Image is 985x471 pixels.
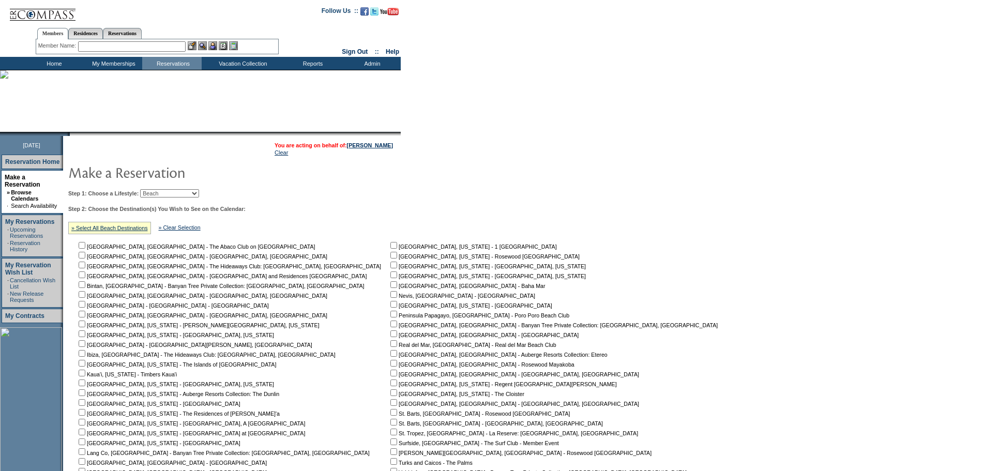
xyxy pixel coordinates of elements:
[388,253,580,260] nobr: [GEOGRAPHIC_DATA], [US_STATE] - Rosewood [GEOGRAPHIC_DATA]
[23,57,83,70] td: Home
[388,391,524,397] nobr: [GEOGRAPHIC_DATA], [US_STATE] - The Cloister
[77,460,267,466] nobr: [GEOGRAPHIC_DATA], [GEOGRAPHIC_DATA] - [GEOGRAPHIC_DATA]
[388,401,639,407] nobr: [GEOGRAPHIC_DATA], [GEOGRAPHIC_DATA] - [GEOGRAPHIC_DATA], [GEOGRAPHIC_DATA]
[388,430,638,436] nobr: St. Tropez, [GEOGRAPHIC_DATA] - La Reserve: [GEOGRAPHIC_DATA], [GEOGRAPHIC_DATA]
[322,6,358,19] td: Follow Us ::
[77,381,274,387] nobr: [GEOGRAPHIC_DATA], [US_STATE] - [GEOGRAPHIC_DATA], [US_STATE]
[5,312,44,320] a: My Contracts
[7,226,9,239] td: ·
[68,28,103,39] a: Residences
[77,411,280,417] nobr: [GEOGRAPHIC_DATA], [US_STATE] - The Residences of [PERSON_NAME]'a
[388,293,535,299] nobr: Nevis, [GEOGRAPHIC_DATA] - [GEOGRAPHIC_DATA]
[77,332,274,338] nobr: [GEOGRAPHIC_DATA], [US_STATE] - [GEOGRAPHIC_DATA], [US_STATE]
[341,57,401,70] td: Admin
[275,142,393,148] span: You are acting on behalf of:
[202,57,282,70] td: Vacation Collection
[77,293,327,299] nobr: [GEOGRAPHIC_DATA], [GEOGRAPHIC_DATA] - [GEOGRAPHIC_DATA], [GEOGRAPHIC_DATA]
[198,41,207,50] img: View
[10,240,40,252] a: Reservation History
[83,57,142,70] td: My Memberships
[388,352,608,358] nobr: [GEOGRAPHIC_DATA], [GEOGRAPHIC_DATA] - Auberge Resorts Collection: Etereo
[386,48,399,55] a: Help
[229,41,238,50] img: b_calculator.gif
[388,283,545,289] nobr: [GEOGRAPHIC_DATA], [GEOGRAPHIC_DATA] - Baha Mar
[219,41,228,50] img: Reservations
[77,420,305,427] nobr: [GEOGRAPHIC_DATA], [US_STATE] - [GEOGRAPHIC_DATA], A [GEOGRAPHIC_DATA]
[275,149,288,156] a: Clear
[388,460,473,466] nobr: Turks and Caicos - The Palms
[388,450,651,456] nobr: [PERSON_NAME][GEOGRAPHIC_DATA], [GEOGRAPHIC_DATA] - Rosewood [GEOGRAPHIC_DATA]
[77,371,177,377] nobr: Kaua'i, [US_STATE] - Timbers Kaua'i
[70,132,71,136] img: blank.gif
[77,263,381,269] nobr: [GEOGRAPHIC_DATA], [GEOGRAPHIC_DATA] - The Hideaways Club: [GEOGRAPHIC_DATA], [GEOGRAPHIC_DATA]
[347,142,393,148] a: [PERSON_NAME]
[103,28,142,39] a: Reservations
[388,332,579,338] nobr: [GEOGRAPHIC_DATA], [GEOGRAPHIC_DATA] - [GEOGRAPHIC_DATA]
[7,240,9,252] td: ·
[5,262,51,276] a: My Reservation Wish List
[159,224,201,231] a: » Clear Selection
[77,273,367,279] nobr: [GEOGRAPHIC_DATA], [GEOGRAPHIC_DATA] - [GEOGRAPHIC_DATA] and Residences [GEOGRAPHIC_DATA]
[10,291,43,303] a: New Release Requests
[11,189,38,202] a: Browse Calendars
[77,342,312,348] nobr: [GEOGRAPHIC_DATA] - [GEOGRAPHIC_DATA][PERSON_NAME], [GEOGRAPHIC_DATA]
[208,41,217,50] img: Impersonate
[388,440,559,446] nobr: Surfside, [GEOGRAPHIC_DATA] - The Surf Club - Member Event
[388,411,570,417] nobr: St. Barts, [GEOGRAPHIC_DATA] - Rosewood [GEOGRAPHIC_DATA]
[370,7,378,16] img: Follow us on Twitter
[10,226,43,239] a: Upcoming Reservations
[77,440,240,446] nobr: [GEOGRAPHIC_DATA], [US_STATE] - [GEOGRAPHIC_DATA]
[77,253,327,260] nobr: [GEOGRAPHIC_DATA], [GEOGRAPHIC_DATA] - [GEOGRAPHIC_DATA], [GEOGRAPHIC_DATA]
[388,371,639,377] nobr: [GEOGRAPHIC_DATA], [GEOGRAPHIC_DATA] - [GEOGRAPHIC_DATA], [GEOGRAPHIC_DATA]
[77,401,240,407] nobr: [GEOGRAPHIC_DATA], [US_STATE] - [GEOGRAPHIC_DATA]
[66,132,70,136] img: promoShadowLeftCorner.gif
[388,312,569,318] nobr: Peninsula Papagayo, [GEOGRAPHIC_DATA] - Poro Poro Beach Club
[23,142,40,148] span: [DATE]
[68,190,139,196] b: Step 1: Choose a Lifestyle:
[68,206,246,212] b: Step 2: Choose the Destination(s) You Wish to See on the Calendar:
[388,263,586,269] nobr: [GEOGRAPHIC_DATA], [US_STATE] - [GEOGRAPHIC_DATA], [US_STATE]
[7,277,9,290] td: ·
[388,273,586,279] nobr: [GEOGRAPHIC_DATA], [US_STATE] - [GEOGRAPHIC_DATA], [US_STATE]
[37,28,69,39] a: Members
[360,10,369,17] a: Become our fan on Facebook
[375,48,379,55] span: ::
[342,48,368,55] a: Sign Out
[7,291,9,303] td: ·
[282,57,341,70] td: Reports
[188,41,196,50] img: b_edit.gif
[77,302,269,309] nobr: [GEOGRAPHIC_DATA] - [GEOGRAPHIC_DATA] - [GEOGRAPHIC_DATA]
[77,361,276,368] nobr: [GEOGRAPHIC_DATA], [US_STATE] - The Islands of [GEOGRAPHIC_DATA]
[77,312,327,318] nobr: [GEOGRAPHIC_DATA], [GEOGRAPHIC_DATA] - [GEOGRAPHIC_DATA], [GEOGRAPHIC_DATA]
[77,391,279,397] nobr: [GEOGRAPHIC_DATA], [US_STATE] - Auberge Resorts Collection: The Dunlin
[77,430,305,436] nobr: [GEOGRAPHIC_DATA], [US_STATE] - [GEOGRAPHIC_DATA] at [GEOGRAPHIC_DATA]
[7,189,10,195] b: »
[388,361,574,368] nobr: [GEOGRAPHIC_DATA], [GEOGRAPHIC_DATA] - Rosewood Mayakoba
[388,420,603,427] nobr: St. Barts, [GEOGRAPHIC_DATA] - [GEOGRAPHIC_DATA], [GEOGRAPHIC_DATA]
[388,322,718,328] nobr: [GEOGRAPHIC_DATA], [GEOGRAPHIC_DATA] - Banyan Tree Private Collection: [GEOGRAPHIC_DATA], [GEOGRA...
[5,218,54,225] a: My Reservations
[388,244,557,250] nobr: [GEOGRAPHIC_DATA], [US_STATE] - 1 [GEOGRAPHIC_DATA]
[5,158,59,165] a: Reservation Home
[38,41,78,50] div: Member Name:
[370,10,378,17] a: Follow us on Twitter
[142,57,202,70] td: Reservations
[10,277,55,290] a: Cancellation Wish List
[77,352,336,358] nobr: Ibiza, [GEOGRAPHIC_DATA] - The Hideaways Club: [GEOGRAPHIC_DATA], [GEOGRAPHIC_DATA]
[380,10,399,17] a: Subscribe to our YouTube Channel
[77,244,315,250] nobr: [GEOGRAPHIC_DATA], [GEOGRAPHIC_DATA] - The Abaco Club on [GEOGRAPHIC_DATA]
[388,302,552,309] nobr: [GEOGRAPHIC_DATA], [US_STATE] - [GEOGRAPHIC_DATA]
[77,450,370,456] nobr: Lang Co, [GEOGRAPHIC_DATA] - Banyan Tree Private Collection: [GEOGRAPHIC_DATA], [GEOGRAPHIC_DATA]
[5,174,40,188] a: Make a Reservation
[388,342,556,348] nobr: Real del Mar, [GEOGRAPHIC_DATA] - Real del Mar Beach Club
[11,203,57,209] a: Search Availability
[77,322,320,328] nobr: [GEOGRAPHIC_DATA], [US_STATE] - [PERSON_NAME][GEOGRAPHIC_DATA], [US_STATE]
[68,162,275,183] img: pgTtlMakeReservation.gif
[71,225,148,231] a: » Select All Beach Destinations
[380,8,399,16] img: Subscribe to our YouTube Channel
[7,203,10,209] td: ·
[388,381,617,387] nobr: [GEOGRAPHIC_DATA], [US_STATE] - Regent [GEOGRAPHIC_DATA][PERSON_NAME]
[360,7,369,16] img: Become our fan on Facebook
[77,283,365,289] nobr: Bintan, [GEOGRAPHIC_DATA] - Banyan Tree Private Collection: [GEOGRAPHIC_DATA], [GEOGRAPHIC_DATA]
